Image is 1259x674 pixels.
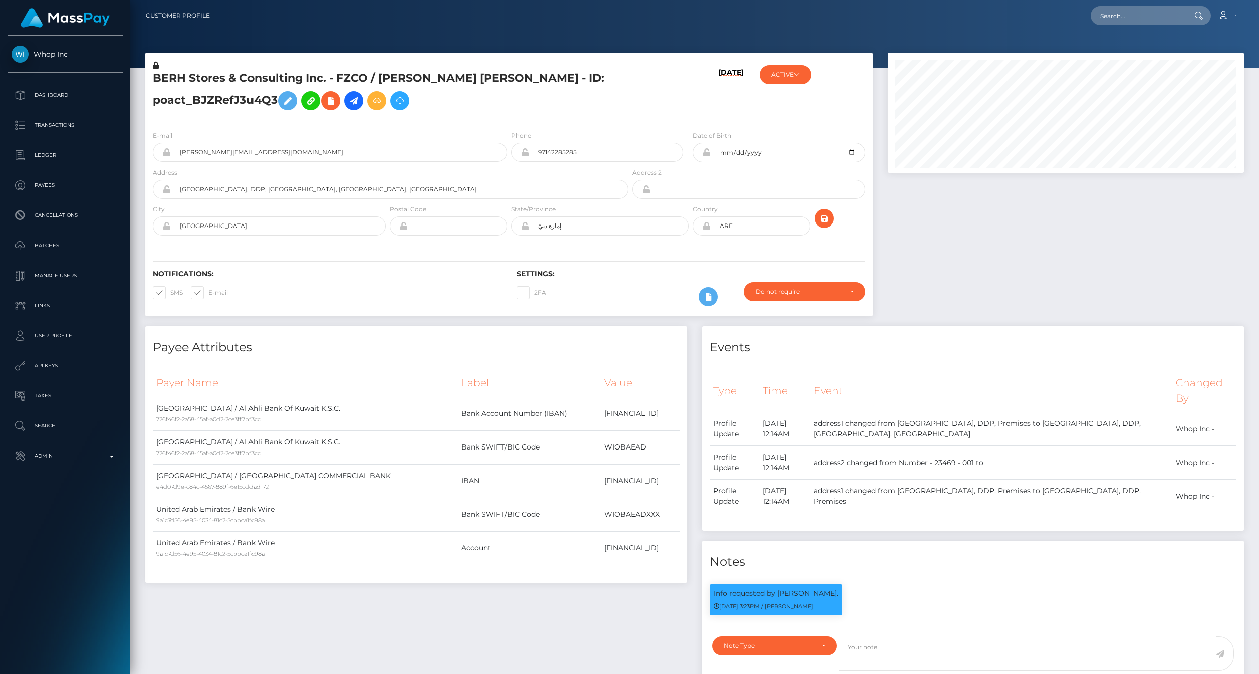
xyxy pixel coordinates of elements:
[759,480,810,513] td: [DATE] 12:14AM
[146,5,210,26] a: Customer Profile
[760,65,811,84] button: ACTIVE
[810,480,1172,513] td: address1 changed from [GEOGRAPHIC_DATA], DDP, Premises to [GEOGRAPHIC_DATA], DDP, Premises
[8,113,123,138] a: Transactions
[718,68,744,119] h6: [DATE]
[153,339,680,356] h4: Payee Attributes
[458,464,600,498] td: IBAN
[724,642,814,650] div: Note Type
[153,168,177,177] label: Address
[12,238,119,253] p: Batches
[710,553,1237,571] h4: Notes
[153,270,501,278] h6: Notifications:
[710,446,760,480] td: Profile Update
[21,8,110,28] img: MassPay Logo
[12,118,119,133] p: Transactions
[601,369,680,397] th: Value
[8,143,123,168] a: Ledger
[156,483,269,490] small: e4d07d9e-c84c-4567-889f-6e15cddad172
[517,286,546,299] label: 2FA
[12,208,119,223] p: Cancellations
[153,71,623,115] h5: BERH Stores & Consulting Inc. - FZCO / [PERSON_NAME] [PERSON_NAME] - ID: poact_BJZRefJ3u4Q3
[8,353,123,378] a: API Keys
[12,328,119,343] p: User Profile
[153,369,458,397] th: Payer Name
[12,298,119,313] p: Links
[756,288,842,296] div: Do not require
[511,131,531,140] label: Phone
[632,168,662,177] label: Address 2
[156,550,265,557] small: 9a1c7d56-4e95-4034-81c2-5cbbca1fc98a
[12,46,29,63] img: Whop Inc
[710,480,760,513] td: Profile Update
[714,588,838,599] p: Info requested by [PERSON_NAME].
[601,498,680,531] td: WIOBAEADXXX
[8,173,123,198] a: Payees
[759,412,810,446] td: [DATE] 12:14AM
[712,636,837,655] button: Note Type
[8,323,123,348] a: User Profile
[12,178,119,193] p: Payees
[8,203,123,228] a: Cancellations
[8,443,123,469] a: Admin
[12,388,119,403] p: Taxes
[458,369,600,397] th: Label
[8,50,123,59] span: Whop Inc
[156,416,261,423] small: 726f46f2-2a58-45af-a0d2-2ce3ff7bf3cc
[1172,480,1236,513] td: Whop Inc -
[601,464,680,498] td: [FINANCIAL_ID]
[153,464,458,498] td: [GEOGRAPHIC_DATA] / [GEOGRAPHIC_DATA] COMMERCIAL BANK
[12,418,119,433] p: Search
[12,268,119,283] p: Manage Users
[517,270,865,278] h6: Settings:
[153,498,458,531] td: United Arab Emirates / Bank Wire
[156,517,265,524] small: 9a1c7d56-4e95-4034-81c2-5cbbca1fc98a
[710,412,760,446] td: Profile Update
[458,430,600,464] td: Bank SWIFT/BIC Code
[12,358,119,373] p: API Keys
[1172,369,1236,412] th: Changed By
[153,205,165,214] label: City
[153,397,458,430] td: [GEOGRAPHIC_DATA] / Al Ahli Bank Of Kuwait K.S.C.
[511,205,556,214] label: State/Province
[744,282,865,301] button: Do not require
[601,397,680,430] td: [FINANCIAL_ID]
[156,450,261,457] small: 726f46f2-2a58-45af-a0d2-2ce3ff7bf3cc
[153,531,458,565] td: United Arab Emirates / Bank Wire
[710,339,1237,356] h4: Events
[12,148,119,163] p: Ledger
[810,369,1172,412] th: Event
[8,413,123,438] a: Search
[12,448,119,464] p: Admin
[12,88,119,103] p: Dashboard
[693,205,718,214] label: Country
[714,603,813,610] small: [DATE] 3:23PM / [PERSON_NAME]
[759,446,810,480] td: [DATE] 12:14AM
[810,446,1172,480] td: address2 changed from Number - 23469 - 001 to
[191,286,228,299] label: E-mail
[458,498,600,531] td: Bank SWIFT/BIC Code
[1091,6,1185,25] input: Search...
[8,263,123,288] a: Manage Users
[8,293,123,318] a: Links
[601,430,680,464] td: WIOBAEAD
[693,131,731,140] label: Date of Birth
[710,369,760,412] th: Type
[810,412,1172,446] td: address1 changed from [GEOGRAPHIC_DATA], DDP, Premises to [GEOGRAPHIC_DATA], DDP, [GEOGRAPHIC_DAT...
[458,531,600,565] td: Account
[458,397,600,430] td: Bank Account Number (IBAN)
[153,430,458,464] td: [GEOGRAPHIC_DATA] / Al Ahli Bank Of Kuwait K.S.C.
[153,286,183,299] label: SMS
[601,531,680,565] td: [FINANCIAL_ID]
[344,91,363,110] a: Initiate Payout
[759,369,810,412] th: Time
[8,383,123,408] a: Taxes
[390,205,426,214] label: Postal Code
[8,83,123,108] a: Dashboard
[8,233,123,258] a: Batches
[153,131,172,140] label: E-mail
[1172,412,1236,446] td: Whop Inc -
[1172,446,1236,480] td: Whop Inc -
